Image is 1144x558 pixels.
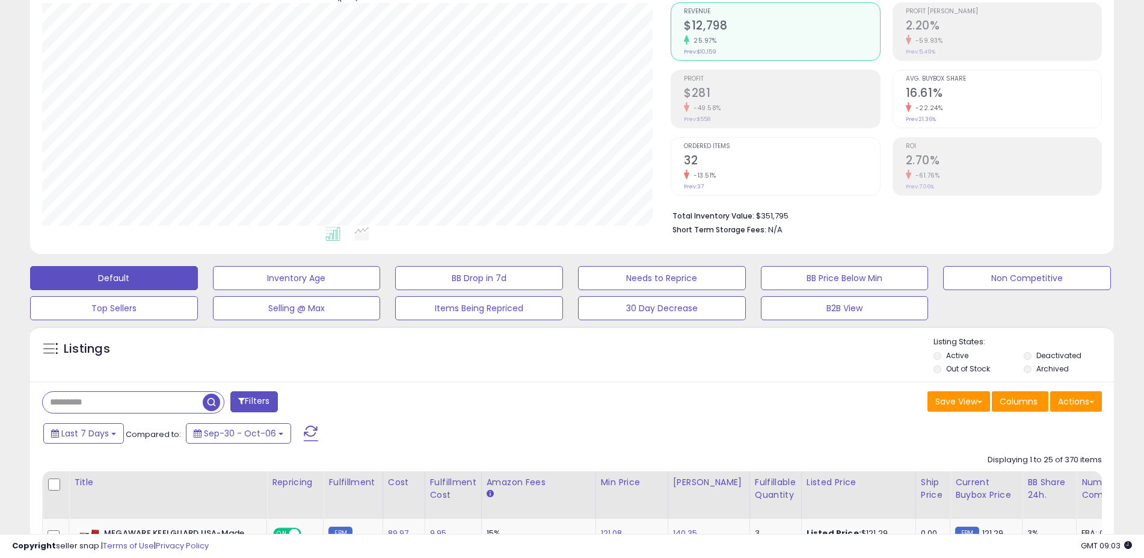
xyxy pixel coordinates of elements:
[946,350,968,361] label: Active
[672,211,754,221] b: Total Inventory Value:
[430,476,476,501] div: Fulfillment Cost
[911,36,943,45] small: -59.93%
[487,489,494,500] small: Amazon Fees.
[927,391,990,412] button: Save View
[761,266,929,290] button: BB Price Below Min
[388,476,420,489] div: Cost
[156,540,209,551] a: Privacy Policy
[988,454,1102,466] div: Displaying 1 to 25 of 370 items
[684,116,710,123] small: Prev: $558
[487,476,591,489] div: Amazon Fees
[578,266,746,290] button: Needs to Reprice
[1050,391,1102,412] button: Actions
[906,183,934,190] small: Prev: 7.06%
[672,225,766,235] b: Short Term Storage Fees:
[684,143,879,150] span: Ordered Items
[272,476,318,489] div: Repricing
[761,296,929,320] button: B2B View
[906,8,1101,15] span: Profit [PERSON_NAME]
[684,48,716,55] small: Prev: $10,159
[64,341,110,358] h5: Listings
[906,116,936,123] small: Prev: 21.36%
[992,391,1048,412] button: Columns
[12,541,209,552] div: seller snap | |
[906,86,1101,102] h2: 16.61%
[906,143,1101,150] span: ROI
[684,86,879,102] h2: $281
[673,476,745,489] div: [PERSON_NAME]
[30,266,198,290] button: Default
[30,296,198,320] button: Top Sellers
[1036,350,1081,361] label: Deactivated
[12,540,56,551] strong: Copyright
[1081,540,1132,551] span: 2025-10-14 09:03 GMT
[1081,476,1125,501] div: Num of Comp.
[395,266,563,290] button: BB Drop in 7d
[906,48,935,55] small: Prev: 5.49%
[1036,364,1069,374] label: Archived
[768,224,783,235] span: N/A
[933,336,1113,348] p: Listing States:
[204,427,276,439] span: Sep-30 - Oct-06
[126,429,181,440] span: Compared to:
[906,76,1101,82] span: Avg. Buybox Share
[230,391,277,412] button: Filters
[43,423,124,444] button: Last 7 Days
[689,104,721,113] small: -49.58%
[186,423,291,444] button: Sep-30 - Oct-06
[684,183,704,190] small: Prev: 37
[689,171,716,180] small: -13.51%
[1000,395,1038,408] span: Columns
[807,476,911,489] div: Listed Price
[943,266,1111,290] button: Non Competitive
[213,296,381,320] button: Selling @ Max
[395,296,563,320] button: Items Being Repriced
[328,476,377,489] div: Fulfillment
[61,427,109,439] span: Last 7 Days
[921,476,945,501] div: Ship Price
[601,476,663,489] div: Min Price
[955,476,1017,501] div: Current Buybox Price
[213,266,381,290] button: Inventory Age
[578,296,746,320] button: 30 Day Decrease
[74,476,262,489] div: Title
[906,153,1101,170] h2: 2.70%
[684,153,879,170] h2: 32
[684,8,879,15] span: Revenue
[103,540,154,551] a: Terms of Use
[672,208,1093,222] li: $351,795
[1027,476,1071,501] div: BB Share 24h.
[911,171,940,180] small: -61.76%
[911,104,943,113] small: -22.24%
[755,476,796,501] div: Fulfillable Quantity
[906,19,1101,35] h2: 2.20%
[689,36,716,45] small: 25.97%
[684,76,879,82] span: Profit
[946,364,990,374] label: Out of Stock
[684,19,879,35] h2: $12,798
